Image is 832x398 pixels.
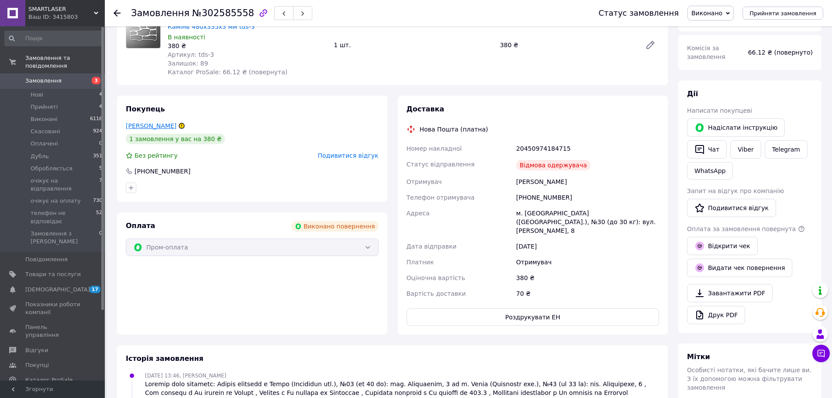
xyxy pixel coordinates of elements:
[687,140,727,159] button: Чат
[691,10,722,17] span: Виконано
[114,9,121,17] div: Повернутися назад
[812,345,830,362] button: Чат з покупцем
[126,221,155,230] span: Оплата
[687,284,773,302] a: Завантажити PDF
[25,323,81,339] span: Панель управління
[90,286,100,293] span: 17
[126,105,165,113] span: Покупець
[168,14,304,30] a: Трафарет багаторазовий для штукатурки Камінь 480х335х3 мм tds-3
[687,306,745,324] a: Друк PDF
[318,152,379,159] span: Подивитися відгук
[25,286,90,294] span: [DEMOGRAPHIC_DATA]
[168,34,205,41] span: В наявності
[687,162,733,180] a: WhatsApp
[514,205,661,239] div: м. [GEOGRAPHIC_DATA] ([GEOGRAPHIC_DATA].), №30 (до 30 кг): вул. [PERSON_NAME], 8
[25,54,105,70] span: Замовлення та повідомлення
[642,36,659,54] a: Редагувати
[407,178,442,185] span: Отримувач
[145,373,226,379] span: [DATE] 13:46, [PERSON_NAME]
[25,301,81,316] span: Показники роботи компанії
[291,221,379,232] div: Виконано повернення
[99,140,102,148] span: 0
[407,290,466,297] span: Вартість доставки
[748,49,813,56] span: 66.12 ₴ (повернуто)
[99,91,102,99] span: 4
[687,90,698,98] span: Дії
[25,77,62,85] span: Замовлення
[330,39,496,51] div: 1 шт.
[25,376,72,384] span: Каталог ProSale
[93,128,102,135] span: 924
[31,177,99,193] span: очікує на відправлення
[92,77,100,84] span: 3
[407,210,430,217] span: Адреса
[192,8,254,18] span: №302585558
[730,140,761,159] a: Viber
[31,209,96,225] span: телефон не відповідає
[687,107,752,114] span: Написати покупцеві
[742,7,823,20] button: Прийняти замовлення
[407,145,462,152] span: Номер накладної
[418,125,490,134] div: Нова Пошта (платна)
[31,103,58,111] span: Прийняті
[99,177,102,193] span: 7
[131,8,190,18] span: Замовлення
[25,256,68,263] span: Повідомлення
[687,353,710,361] span: Мітки
[96,209,102,225] span: 52
[126,134,225,144] div: 1 замовлення у вас на 380 ₴
[407,194,475,201] span: Телефон отримувача
[31,140,58,148] span: Оплачені
[407,243,457,250] span: Дата відправки
[514,174,661,190] div: [PERSON_NAME]
[168,60,208,67] span: Залишок: 89
[31,165,72,173] span: Обробляється
[514,141,661,156] div: 20450974184715
[168,51,214,58] span: Артикул: tds-3
[516,160,590,170] div: Відмова одержувача
[407,274,465,281] span: Оціночна вартість
[99,230,102,246] span: 0
[407,259,434,266] span: Платник
[497,39,638,51] div: 380 ₴
[4,31,103,46] input: Пошук
[749,10,816,17] span: Прийняти замовлення
[25,346,48,354] span: Відгуки
[514,190,661,205] div: [PHONE_NUMBER]
[25,361,49,369] span: Покупці
[407,105,445,113] span: Доставка
[31,91,43,99] span: Нові
[407,161,475,168] span: Статус відправлення
[514,254,661,270] div: Отримувач
[31,152,49,160] span: Дубль
[28,5,94,13] span: SMARTLASER
[28,13,105,21] div: Ваш ID: 3415803
[687,187,784,194] span: Запит на відгук про компанію
[687,259,792,277] button: Видати чек повернення
[99,103,102,111] span: 4
[126,122,176,129] a: [PERSON_NAME]
[514,239,661,254] div: [DATE]
[93,152,102,160] span: 351
[687,45,725,60] span: Комісія за замовлення
[168,42,327,50] div: 380 ₴
[687,118,785,137] button: Надіслати інструкцію
[514,286,661,301] div: 70 ₴
[93,197,102,205] span: 730
[135,152,178,159] span: Без рейтингу
[765,140,808,159] a: Telegram
[90,115,102,123] span: 6116
[687,225,796,232] span: Оплата за замовлення повернута
[31,115,58,123] span: Виконані
[31,230,99,246] span: Замовлення з [PERSON_NAME]
[687,237,758,255] a: Відкрити чек
[126,14,160,48] img: Трафарет багаторазовий для штукатурки Камінь 480х335х3 мм tds-3
[514,270,661,286] div: 380 ₴
[168,69,287,76] span: Каталог ProSale: 66.12 ₴ (повернута)
[126,354,204,363] span: Історія замовлення
[31,128,60,135] span: Скасовані
[99,165,102,173] span: 5
[31,197,81,205] span: очікує на оплату
[687,367,811,391] span: Особисті нотатки, які бачите лише ви. З їх допомогою можна фільтрувати замовлення
[687,199,776,217] a: Подивитися відгук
